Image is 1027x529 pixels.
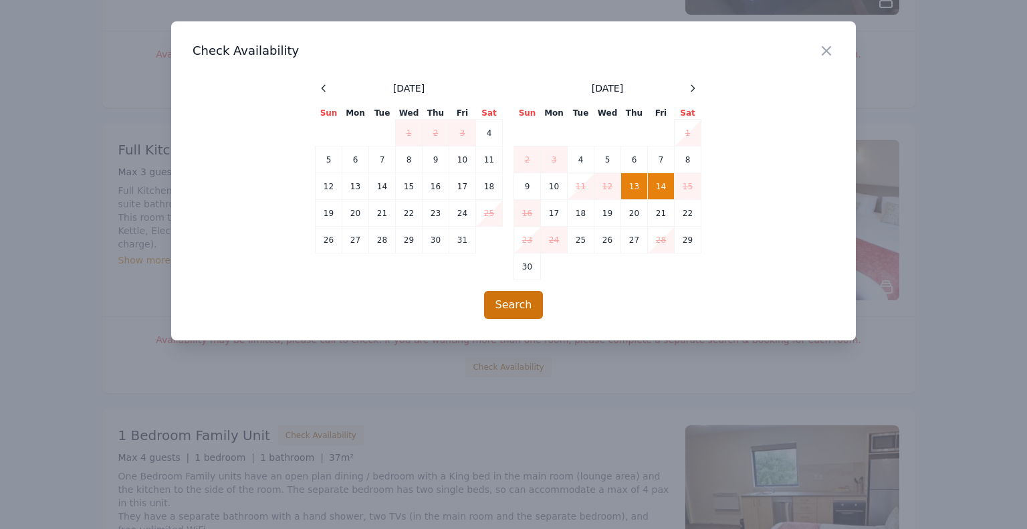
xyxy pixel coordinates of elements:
[449,173,476,200] td: 17
[316,200,342,227] td: 19
[449,200,476,227] td: 24
[193,43,834,59] h3: Check Availability
[369,107,396,120] th: Tue
[541,146,568,173] td: 3
[675,200,701,227] td: 22
[396,146,423,173] td: 8
[396,227,423,253] td: 29
[592,82,623,95] span: [DATE]
[449,146,476,173] td: 10
[568,146,594,173] td: 4
[316,173,342,200] td: 12
[476,107,503,120] th: Sat
[342,173,369,200] td: 13
[568,200,594,227] td: 18
[423,146,449,173] td: 9
[648,173,675,200] td: 14
[316,107,342,120] th: Sun
[476,200,503,227] td: 25
[541,227,568,253] td: 24
[396,200,423,227] td: 22
[449,107,476,120] th: Fri
[449,120,476,146] td: 3
[568,173,594,200] td: 11
[423,107,449,120] th: Thu
[476,120,503,146] td: 4
[342,227,369,253] td: 27
[568,107,594,120] th: Tue
[648,107,675,120] th: Fri
[484,291,544,319] button: Search
[621,227,648,253] td: 27
[369,146,396,173] td: 7
[342,200,369,227] td: 20
[514,253,541,280] td: 30
[342,107,369,120] th: Mon
[396,120,423,146] td: 1
[369,227,396,253] td: 28
[514,173,541,200] td: 9
[541,107,568,120] th: Mon
[342,146,369,173] td: 6
[648,227,675,253] td: 28
[423,200,449,227] td: 23
[393,82,425,95] span: [DATE]
[675,120,701,146] td: 1
[568,227,594,253] td: 25
[541,173,568,200] td: 10
[514,227,541,253] td: 23
[541,200,568,227] td: 17
[594,146,621,173] td: 5
[316,146,342,173] td: 5
[675,173,701,200] td: 15
[594,227,621,253] td: 26
[514,107,541,120] th: Sun
[423,173,449,200] td: 16
[369,200,396,227] td: 21
[396,107,423,120] th: Wed
[476,146,503,173] td: 11
[476,173,503,200] td: 18
[594,173,621,200] td: 12
[514,146,541,173] td: 2
[594,107,621,120] th: Wed
[621,146,648,173] td: 6
[675,146,701,173] td: 8
[369,173,396,200] td: 14
[449,227,476,253] td: 31
[621,200,648,227] td: 20
[316,227,342,253] td: 26
[396,173,423,200] td: 15
[514,200,541,227] td: 16
[423,120,449,146] td: 2
[675,107,701,120] th: Sat
[648,146,675,173] td: 7
[594,200,621,227] td: 19
[621,173,648,200] td: 13
[675,227,701,253] td: 29
[648,200,675,227] td: 21
[621,107,648,120] th: Thu
[423,227,449,253] td: 30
